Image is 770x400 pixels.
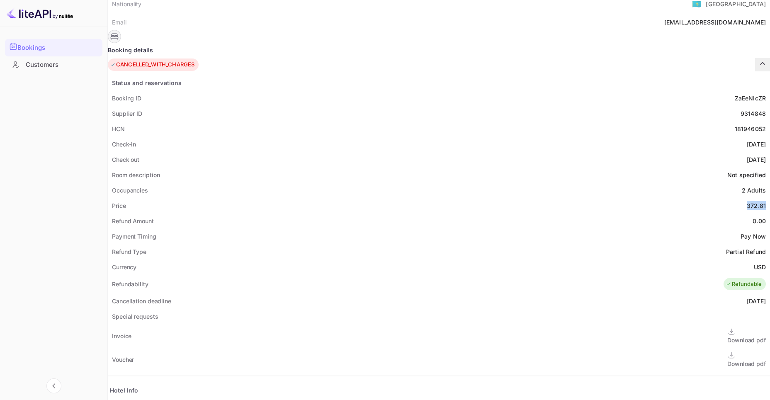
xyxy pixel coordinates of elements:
[112,78,182,87] div: Status and reservations
[726,247,766,256] div: Partial Refund
[747,155,766,164] div: [DATE]
[735,94,766,102] div: ZaEeNIcZR
[112,355,134,364] div: Voucher
[112,312,158,321] div: Special requests
[747,201,766,210] div: 372.81
[112,263,136,271] div: Currency
[735,124,766,133] div: 181946052
[112,217,154,225] div: Refund Amount
[17,43,98,53] div: Bookings
[5,57,102,72] a: Customers
[108,46,770,54] div: Booking details
[727,336,766,344] div: Download pdf
[753,217,766,225] div: 0.00
[741,232,766,241] div: Pay Now
[727,171,766,179] div: Not specified
[112,155,139,164] div: Check out
[112,124,125,133] div: HCN
[112,201,126,210] div: Price
[7,7,73,20] img: LiteAPI logo
[664,18,766,27] div: [EMAIL_ADDRESS][DOMAIN_NAME]
[110,386,138,395] div: Hotel Info
[112,332,131,340] div: Invoice
[5,39,102,56] a: Bookings
[110,61,194,69] div: CANCELLED_WITH_CHARGES
[726,280,762,288] div: Refundable
[112,109,142,118] div: Supplier ID
[754,263,766,271] div: USD
[112,247,146,256] div: Refund Type
[112,297,171,305] div: Cancellation deadline
[112,140,136,149] div: Check-in
[742,186,766,195] div: 2 Adults
[112,186,148,195] div: Occupancies
[741,109,766,118] div: 9314848
[5,57,102,73] div: Customers
[747,297,766,305] div: [DATE]
[46,378,61,393] button: Collapse navigation
[112,280,148,288] div: Refundability
[112,232,156,241] div: Payment Timing
[747,140,766,149] div: [DATE]
[727,359,766,368] div: Download pdf
[112,18,126,27] div: Email
[112,94,141,102] div: Booking ID
[112,171,160,179] div: Room description
[26,60,98,70] div: Customers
